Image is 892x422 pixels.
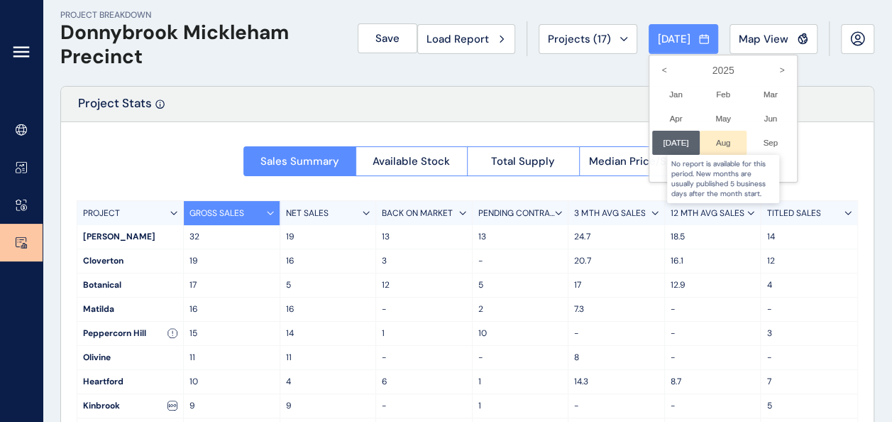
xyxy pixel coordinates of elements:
[700,155,747,179] li: Nov
[770,58,794,82] i: >
[652,58,676,82] i: <
[652,155,700,179] li: Oct
[747,82,794,107] li: Mar
[700,107,747,131] li: May
[652,58,794,82] label: 2025
[652,107,700,131] li: Apr
[700,82,747,107] li: Feb
[747,155,794,179] li: Dec
[747,107,794,131] li: Jun
[652,82,700,107] li: Jan
[700,131,747,155] li: Aug
[652,131,700,155] li: [DATE]
[747,131,794,155] li: Sep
